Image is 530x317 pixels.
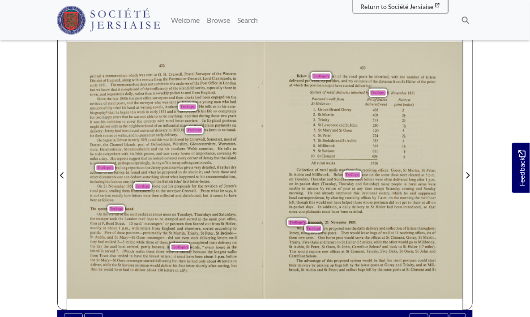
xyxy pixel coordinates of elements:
[122,78,130,81] span: along
[339,123,344,127] span: and
[392,75,397,78] span: with
[90,78,101,82] span: District
[137,110,144,113] span: work
[223,81,257,85] span: [GEOGRAPHIC_DATA]
[517,150,527,186] span: Feedback
[90,88,94,91] span: but
[154,77,161,81] span: from
[402,119,406,122] span: 2;}
[417,80,420,83] span: of
[212,72,214,75] span: of
[140,82,145,86] span: does
[144,120,155,123] span: country
[180,124,187,127] span: man,
[176,95,183,99] span: their
[213,105,216,108] span: us
[218,104,220,107] span: in
[129,96,133,99] span: the
[338,74,341,78] span: of
[223,86,231,89] span: those
[127,105,134,109] span: hand
[216,73,220,76] span: the.
[170,81,174,85] span: the
[321,79,324,82] span: by
[139,73,144,77] span: was
[318,123,321,126] span: St
[190,86,205,89] span: deliveries,
[202,128,207,131] span: was
[147,115,152,118] span: able
[349,80,352,83] span: my
[346,123,348,126] span: St
[145,87,148,90] span: the
[181,91,184,94] span: to
[290,83,292,86] span: at
[230,100,235,103] span: had
[195,95,201,99] span: had
[226,95,229,99] span: on
[310,90,321,94] span: System
[132,78,137,81] span: with
[120,111,127,114] span: began
[199,114,209,118] span: during
[153,96,167,100] span: surveyors
[111,87,115,90] span: that
[90,115,93,118] span: for
[373,79,376,82] span: the
[134,101,137,104] span: the
[326,79,339,82] span: parishes,
[108,111,113,114] span: that
[154,100,159,103] span: who
[154,124,157,127] span: of
[158,114,166,118] span: write
[327,90,334,94] span: rural
[167,109,172,113] span: and
[331,74,335,77] span: list
[380,102,386,105] span: week
[163,77,167,80] span: the
[199,104,203,107] span: He
[128,73,137,77] span: which
[379,79,391,83] span: distance
[350,74,357,78] span: rural
[203,76,209,80] span: Lord
[181,100,191,103] span: Jersey
[97,97,105,100] span: Since
[177,100,179,103] span: to
[351,90,365,94] span: inherited
[371,91,399,95] span: ,
[398,98,410,101] span: Nearest
[163,123,178,127] span: inﬂuential
[343,84,354,87] span: started
[209,82,233,86] span: [PERSON_NAME]
[463,30,473,310] button: Next Page
[140,78,141,81] span: a
[192,114,198,117] span: that
[316,102,325,105] span: Helier
[150,110,158,114] span: early
[228,115,236,118] span: years
[207,118,239,122] span: [GEOGRAPHIC_DATA]
[366,91,369,94] span: by
[194,81,198,84] span: the
[207,109,211,112] span: life
[304,83,308,86] span: the
[334,107,340,111] span: and
[162,101,167,104] span: was
[313,74,340,79] span: [PERSON_NAME]
[313,123,315,126] span: 4.
[231,95,235,98] span: the
[179,86,188,90] span: island
[201,90,236,95] span: [GEOGRAPHIC_DATA].
[57,6,160,34] img: Société Jersiaise
[99,83,105,86] span: 1851.
[312,102,314,105] span: St
[402,80,404,83] span: St
[90,102,102,105] span: revision
[110,83,115,86] span: The
[313,74,342,79] span: 's
[408,91,414,94] span: 1851
[107,97,110,100] span: the
[200,100,201,103] span: a
[314,107,316,111] span: 1.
